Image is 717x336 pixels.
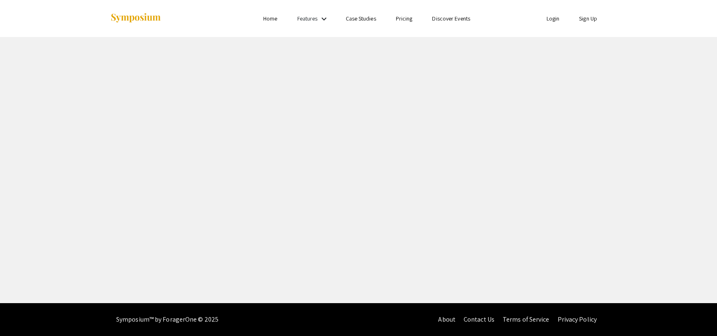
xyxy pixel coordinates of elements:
a: Privacy Policy [558,315,597,324]
div: Symposium™ by ForagerOne © 2025 [116,303,218,336]
a: Case Studies [346,15,376,22]
a: Pricing [396,15,413,22]
img: Symposium by ForagerOne [110,13,161,24]
a: Features [297,15,318,22]
a: About [438,315,455,324]
mat-icon: Expand Features list [319,14,329,24]
a: Discover Events [432,15,470,22]
a: Contact Us [464,315,494,324]
a: Terms of Service [503,315,549,324]
a: Sign Up [579,15,597,22]
a: Home [263,15,277,22]
a: Login [547,15,560,22]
